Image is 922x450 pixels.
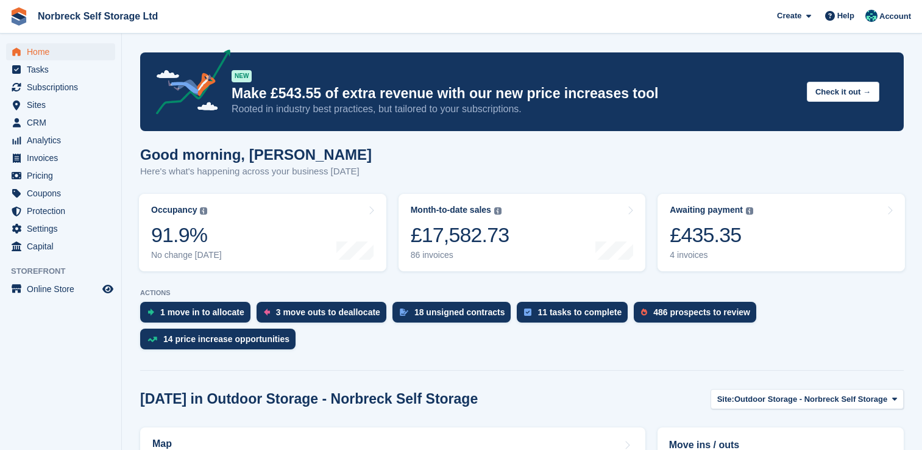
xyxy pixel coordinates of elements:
a: Preview store [101,282,115,296]
p: Make £543.55 of extra revenue with our new price increases tool [232,85,797,102]
span: Capital [27,238,100,255]
img: stora-icon-8386f47178a22dfd0bd8f6a31ec36ba5ce8667c1dd55bd0f319d3a0aa187defe.svg [10,7,28,26]
a: Month-to-date sales £17,582.73 86 invoices [399,194,646,271]
span: Tasks [27,61,100,78]
div: 3 move outs to deallocate [276,307,380,317]
img: price-adjustments-announcement-icon-8257ccfd72463d97f412b2fc003d46551f7dbcb40ab6d574587a9cd5c0d94... [146,49,231,119]
img: icon-info-grey-7440780725fd019a000dd9b08b2336e03edf1995a4989e88bcd33f0948082b44.svg [494,207,502,215]
div: Awaiting payment [670,205,743,215]
div: NEW [232,70,252,82]
span: Storefront [11,265,121,277]
a: menu [6,96,115,113]
p: Here's what's happening across your business [DATE] [140,165,372,179]
span: Home [27,43,100,60]
a: 3 move outs to deallocate [257,302,392,329]
img: Sally King [865,10,878,22]
div: £435.35 [670,223,753,248]
span: Analytics [27,132,100,149]
a: Awaiting payment £435.35 4 invoices [658,194,905,271]
a: menu [6,280,115,298]
span: Invoices [27,149,100,166]
div: Month-to-date sales [411,205,491,215]
a: Norbreck Self Storage Ltd [33,6,163,26]
a: menu [6,43,115,60]
a: menu [6,220,115,237]
span: Pricing [27,167,100,184]
div: 91.9% [151,223,222,248]
button: Site: Outdoor Storage - Norbreck Self Storage [711,389,904,409]
a: 486 prospects to review [634,302,762,329]
span: Create [777,10,801,22]
a: menu [6,79,115,96]
a: menu [6,202,115,220]
div: 11 tasks to complete [537,307,622,317]
div: Occupancy [151,205,197,215]
a: 18 unsigned contracts [392,302,517,329]
p: Rooted in industry best practices, but tailored to your subscriptions. [232,102,797,116]
div: 1 move in to allocate [160,307,244,317]
a: menu [6,167,115,184]
div: 86 invoices [411,250,509,260]
div: No change [DATE] [151,250,222,260]
img: task-75834270c22a3079a89374b754ae025e5fb1db73e45f91037f5363f120a921f8.svg [524,309,531,316]
a: menu [6,114,115,131]
a: menu [6,238,115,255]
span: Help [837,10,854,22]
a: menu [6,185,115,202]
img: price_increase_opportunities-93ffe204e8149a01c8c9dc8f82e8f89637d9d84a8eef4429ea346261dce0b2c0.svg [147,337,157,342]
a: 1 move in to allocate [140,302,257,329]
span: Site: [717,393,734,405]
span: Account [879,10,911,23]
a: menu [6,61,115,78]
a: 11 tasks to complete [517,302,634,329]
div: 4 invoices [670,250,753,260]
a: 14 price increase opportunities [140,329,302,355]
img: icon-info-grey-7440780725fd019a000dd9b08b2336e03edf1995a4989e88bcd33f0948082b44.svg [200,207,207,215]
span: Sites [27,96,100,113]
span: Subscriptions [27,79,100,96]
img: icon-info-grey-7440780725fd019a000dd9b08b2336e03edf1995a4989e88bcd33f0948082b44.svg [746,207,753,215]
button: Check it out → [807,82,879,102]
h2: [DATE] in Outdoor Storage - Norbreck Self Storage [140,391,478,407]
div: 14 price increase opportunities [163,334,289,344]
img: contract_signature_icon-13c848040528278c33f63329250d36e43548de30e8caae1d1a13099fd9432cc5.svg [400,309,408,316]
h1: Good morning, [PERSON_NAME] [140,146,372,163]
a: menu [6,149,115,166]
p: ACTIONS [140,289,904,297]
img: move_ins_to_allocate_icon-fdf77a2bb77ea45bf5b3d319d69a93e2d87916cf1d5bf7949dd705db3b84f3ca.svg [147,309,154,316]
span: Outdoor Storage - Norbreck Self Storage [734,393,887,405]
span: Coupons [27,185,100,202]
img: move_outs_to_deallocate_icon-f764333ba52eb49d3ac5e1228854f67142a1ed5810a6f6cc68b1a99e826820c5.svg [264,309,270,316]
div: £17,582.73 [411,223,509,248]
h2: Map [152,438,172,449]
img: prospect-51fa495bee0391a8d652442698ab0144808aea92771e9ea1ae160a38d050c398.svg [641,309,647,316]
span: Online Store [27,280,100,298]
div: 18 unsigned contracts [414,307,505,317]
a: menu [6,132,115,149]
div: 486 prospects to review [653,307,750,317]
a: Occupancy 91.9% No change [DATE] [139,194,386,271]
span: Settings [27,220,100,237]
span: CRM [27,114,100,131]
span: Protection [27,202,100,220]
